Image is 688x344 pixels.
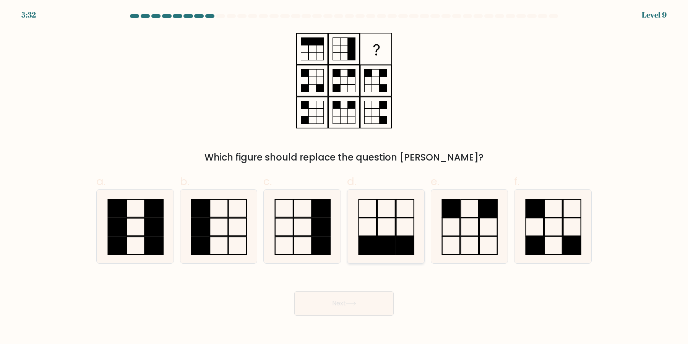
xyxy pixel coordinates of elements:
[96,174,105,189] span: a.
[263,174,272,189] span: c.
[642,9,667,21] div: Level 9
[101,151,587,164] div: Which figure should replace the question [PERSON_NAME]?
[180,174,189,189] span: b.
[21,9,36,21] div: 5:32
[514,174,519,189] span: f.
[431,174,439,189] span: e.
[347,174,356,189] span: d.
[294,291,394,316] button: Next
